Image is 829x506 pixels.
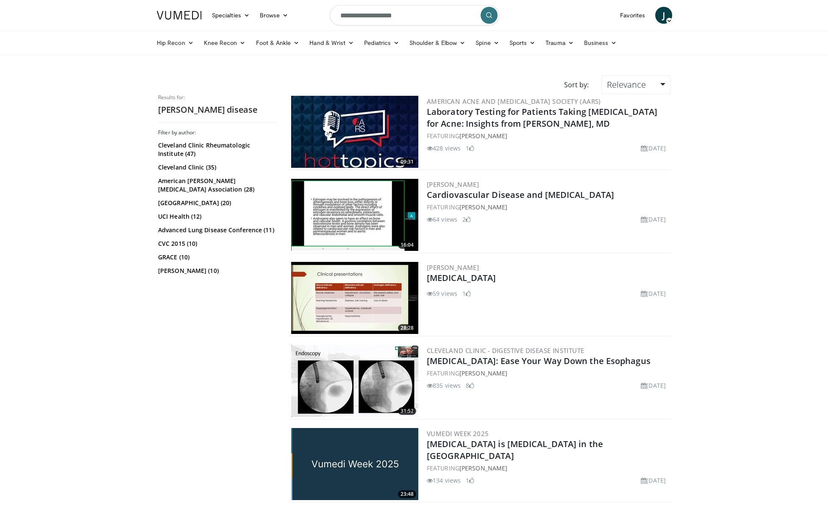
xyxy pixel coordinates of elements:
li: 1 [462,289,471,298]
a: Cleveland Clinic (35) [158,163,275,172]
li: [DATE] [641,215,666,224]
a: 31:52 [291,345,418,417]
span: 23:48 [398,490,416,498]
a: [MEDICAL_DATA] is [MEDICAL_DATA] in the [GEOGRAPHIC_DATA] [427,438,603,462]
li: 1 [466,476,474,485]
li: 64 views [427,215,457,224]
a: [PERSON_NAME] [459,203,507,211]
a: 09:31 [291,96,418,168]
li: 1 [466,144,474,153]
li: 134 views [427,476,461,485]
span: 16:04 [398,241,416,249]
a: [PERSON_NAME] (10) [158,267,275,275]
a: Hip Recon [152,34,199,51]
li: 428 views [427,144,461,153]
li: 835 views [427,381,461,390]
li: [DATE] [641,144,666,153]
a: J [655,7,672,24]
p: Results for: [158,94,277,101]
a: Favorites [615,7,650,24]
span: 09:31 [398,158,416,166]
a: CVC 2015 (10) [158,239,275,248]
li: [DATE] [641,476,666,485]
div: FEATURING [427,369,669,378]
a: 16:04 [291,179,418,251]
img: VuMedi Logo [157,11,202,19]
h2: [PERSON_NAME] disease [158,104,277,115]
a: Foot & Ankle [251,34,305,51]
a: Laboratory Testing for Patients Taking [MEDICAL_DATA] for Acne: Insights from [PERSON_NAME], MD [427,106,657,129]
a: [PERSON_NAME] [459,464,507,472]
li: [DATE] [641,289,666,298]
a: 28:28 [291,262,418,334]
a: Sports [504,34,541,51]
a: Shoulder & Elbow [404,34,470,51]
a: Browse [255,7,294,24]
a: American Acne and [MEDICAL_DATA] Society (AARS) [427,97,601,106]
a: [GEOGRAPHIC_DATA] (20) [158,199,275,207]
a: Pediatrics [359,34,404,51]
li: [DATE] [641,381,666,390]
img: 60f71774-02ea-41d7-b28f-8952c20aa8a5.300x170_q85_crop-smart_upscale.jpg [291,345,418,417]
li: 8 [466,381,474,390]
div: FEATURING [427,131,669,140]
a: Hand & Wrist [304,34,359,51]
a: Relevance [601,75,671,94]
a: 23:48 [291,428,418,500]
a: GRACE (10) [158,253,275,261]
div: FEATURING [427,464,669,473]
span: 31:52 [398,407,416,415]
a: [PERSON_NAME] [459,132,507,140]
a: [PERSON_NAME] [427,263,479,272]
a: Advanced Lung Disease Conference (11) [158,226,275,234]
a: [MEDICAL_DATA] [427,272,496,284]
a: Cardiovascular Disease and [MEDICAL_DATA] [427,189,614,200]
li: 59 views [427,289,457,298]
a: Vumedi Week 2025 [427,429,489,438]
a: Specialties [207,7,255,24]
a: Trauma [540,34,579,51]
img: 8d8c591b-d9d5-4851-bd50-8c5ea4b26ffc.300x170_q85_crop-smart_upscale.jpg [291,179,418,251]
img: 40833be0-0b70-4df1-9363-78f0be5728fe.300x170_q85_crop-smart_upscale.jpg [291,262,418,334]
h3: Filter by author: [158,129,277,136]
a: Cleveland Clinic - Digestive Disease Institute [427,346,584,355]
img: d76509e0-8311-4f43-8646-8f9a9034844e.jpg.300x170_q85_crop-smart_upscale.jpg [291,428,418,500]
a: [PERSON_NAME] [427,180,479,189]
a: American [PERSON_NAME][MEDICAL_DATA] Association (28) [158,177,275,194]
div: Sort by: [558,75,595,94]
input: Search topics, interventions [330,5,499,25]
span: Relevance [607,79,646,90]
a: Spine [470,34,504,51]
span: 28:28 [398,324,416,332]
a: [PERSON_NAME] [459,369,507,377]
img: df9d7f73-6896-494b-873f-21b4b3575e10.300x170_q85_crop-smart_upscale.jpg [291,96,418,168]
a: Cleveland Clinic Rheumatologic Institute (47) [158,141,275,158]
a: [MEDICAL_DATA]: Ease Your Way Down the Esophagus [427,355,651,367]
li: 2 [462,215,471,224]
div: FEATURING [427,203,669,211]
a: UCI Health (12) [158,212,275,221]
a: Knee Recon [199,34,251,51]
a: Business [579,34,622,51]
